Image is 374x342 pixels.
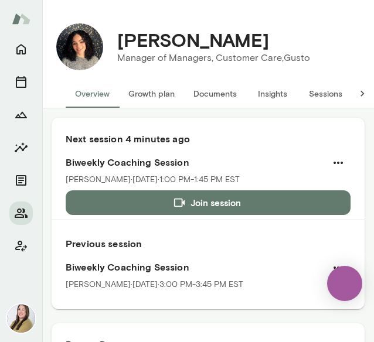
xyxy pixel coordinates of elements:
[9,136,33,159] button: Insights
[117,51,310,65] p: Manager of Managers, Customer Care, Gusto
[66,155,351,169] h6: Biweekly Coaching Session
[9,37,33,61] button: Home
[66,279,243,290] p: [PERSON_NAME] · [DATE] · 3:00 PM-3:45 PM EST
[9,70,33,94] button: Sessions
[66,260,351,274] h6: Biweekly Coaching Session
[66,132,351,146] h6: Next session 4 minutes ago
[246,80,299,108] button: Insights
[299,80,352,108] button: Sessions
[66,80,119,108] button: Overview
[66,174,240,186] p: [PERSON_NAME] · [DATE] · 1:00 PM-1:45 PM EST
[9,169,33,192] button: Documents
[12,8,30,30] img: Mento
[9,201,33,225] button: Members
[66,190,351,215] button: Join session
[119,80,184,108] button: Growth plan
[9,234,33,258] button: Client app
[7,305,35,333] img: Michelle Doan
[184,80,246,108] button: Documents
[66,237,351,251] h6: Previous session
[9,103,33,126] button: Growth Plan
[56,23,103,70] img: Jackie Griffin
[117,29,269,51] h4: [PERSON_NAME]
